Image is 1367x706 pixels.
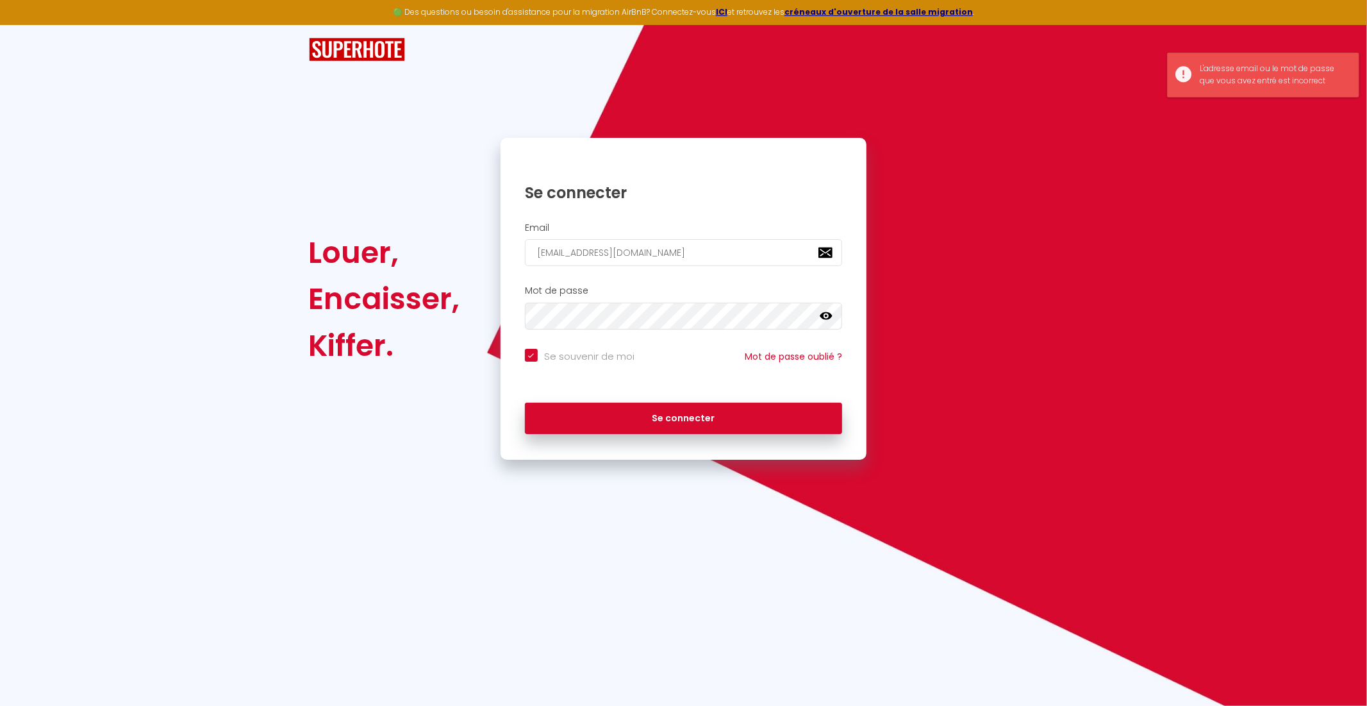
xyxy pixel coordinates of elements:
[525,285,843,296] h2: Mot de passe
[525,183,843,203] h1: Se connecter
[716,6,727,17] a: ICI
[309,230,460,276] div: Louer,
[309,323,460,369] div: Kiffer.
[1200,63,1346,87] div: L'adresse email ou le mot de passe que vous avez entré est incorrect
[525,239,843,266] input: Ton Email
[745,350,842,363] a: Mot de passe oublié ?
[784,6,973,17] a: créneaux d'ouverture de la salle migration
[309,38,405,62] img: SuperHote logo
[525,403,843,435] button: Se connecter
[10,5,49,44] button: Ouvrir le widget de chat LiveChat
[525,223,843,233] h2: Email
[309,276,460,322] div: Encaisser,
